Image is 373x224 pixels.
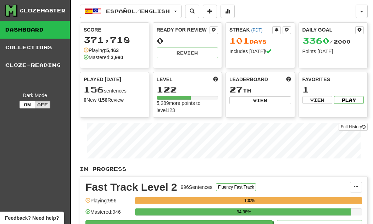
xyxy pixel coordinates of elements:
[213,76,218,83] span: Score more points to level up
[302,85,364,94] div: 1
[286,76,291,83] span: This week in points, UTC
[84,97,87,103] strong: 0
[85,197,132,209] div: Playing: 996
[185,5,199,18] button: Search sentences
[203,5,217,18] button: Add sentence to collection
[85,182,177,192] div: Fast Track Level 2
[137,208,351,215] div: 94.98%
[106,47,119,53] strong: 5,463
[99,97,107,103] strong: 156
[157,26,210,33] div: Ready for Review
[302,39,351,45] span: / 2000
[111,55,123,60] strong: 3,990
[84,35,145,44] div: 371,718
[106,8,170,14] span: Español / English
[229,96,291,104] button: View
[84,84,104,94] span: 156
[157,85,218,94] div: 122
[84,76,121,83] span: Played [DATE]
[229,85,291,94] div: th
[80,166,368,173] p: In Progress
[221,5,235,18] button: More stats
[84,54,123,61] div: Mastered:
[5,214,59,222] span: Open feedback widget
[137,197,362,204] div: 100%
[157,76,173,83] span: Level
[80,5,182,18] button: Español/English
[302,76,364,83] div: Favorites
[302,48,364,55] div: Points [DATE]
[229,48,291,55] div: Includes [DATE]!
[157,100,218,114] div: 5,289 more points to level 123
[84,26,145,33] div: Score
[35,101,50,108] button: Off
[157,47,218,58] button: Review
[339,123,368,131] a: Full History
[20,7,66,14] div: Clozemaster
[157,36,218,45] div: 0
[229,36,291,45] div: Day s
[302,96,332,104] button: View
[20,101,35,108] button: On
[85,208,132,220] div: Mastered: 946
[84,96,145,103] div: New / Review
[229,76,268,83] span: Leaderboard
[229,35,250,45] span: 101
[5,92,65,99] div: Dark Mode
[216,183,256,191] button: Fluency Fast Track
[302,35,329,45] span: 3360
[229,84,243,94] span: 27
[334,96,364,104] button: Play
[251,28,262,33] a: (PDT)
[84,47,119,54] div: Playing:
[181,184,213,191] div: 996 Sentences
[84,85,145,94] div: sentences
[229,26,272,33] div: Streak
[302,26,356,34] div: Daily Goal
